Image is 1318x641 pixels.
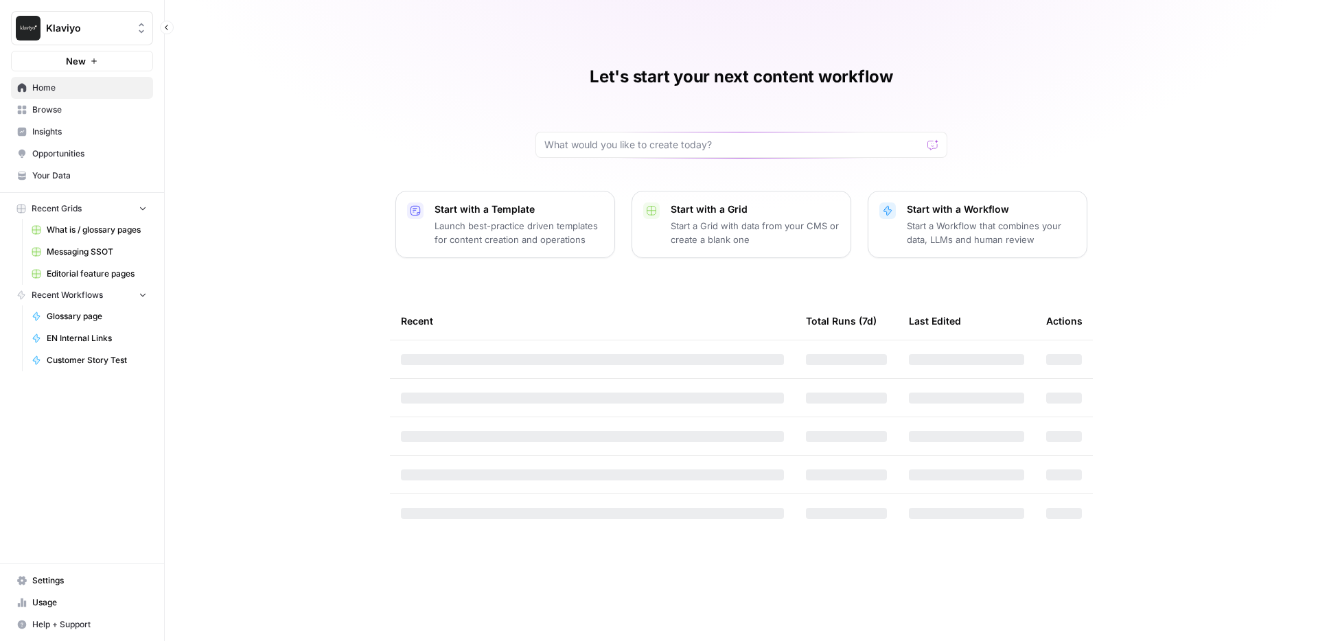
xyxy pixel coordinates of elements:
a: Editorial feature pages [25,263,153,285]
a: Settings [11,570,153,592]
a: Customer Story Test [25,349,153,371]
button: Start with a WorkflowStart a Workflow that combines your data, LLMs and human review [868,191,1087,258]
span: Your Data [32,170,147,182]
a: Insights [11,121,153,143]
span: Opportunities [32,148,147,160]
button: Recent Grids [11,198,153,219]
a: Browse [11,99,153,121]
div: Last Edited [909,302,961,340]
span: Settings [32,574,147,587]
a: Glossary page [25,305,153,327]
button: Workspace: Klaviyo [11,11,153,45]
p: Start a Grid with data from your CMS or create a blank one [671,219,840,246]
span: Browse [32,104,147,116]
span: Editorial feature pages [47,268,147,280]
button: Start with a GridStart a Grid with data from your CMS or create a blank one [632,191,851,258]
span: Klaviyo [46,21,129,35]
a: Opportunities [11,143,153,165]
button: Start with a TemplateLaunch best-practice driven templates for content creation and operations [395,191,615,258]
button: Recent Workflows [11,285,153,305]
button: Help + Support [11,614,153,636]
span: Messaging SSOT [47,246,147,258]
a: Home [11,77,153,99]
img: Klaviyo Logo [16,16,41,40]
span: EN Internal Links [47,332,147,345]
a: Usage [11,592,153,614]
span: Home [32,82,147,94]
p: Start a Workflow that combines your data, LLMs and human review [907,219,1076,246]
span: Usage [32,596,147,609]
button: New [11,51,153,71]
p: Launch best-practice driven templates for content creation and operations [435,219,603,246]
span: Help + Support [32,618,147,631]
span: Recent Grids [32,202,82,215]
a: What is / glossary pages [25,219,153,241]
p: Start with a Workflow [907,202,1076,216]
p: Start with a Grid [671,202,840,216]
a: Messaging SSOT [25,241,153,263]
a: Your Data [11,165,153,187]
div: Actions [1046,302,1083,340]
span: New [66,54,86,68]
div: Total Runs (7d) [806,302,877,340]
span: Glossary page [47,310,147,323]
p: Start with a Template [435,202,603,216]
input: What would you like to create today? [544,138,922,152]
span: Recent Workflows [32,289,103,301]
span: What is / glossary pages [47,224,147,236]
span: Customer Story Test [47,354,147,366]
div: Recent [401,302,784,340]
a: EN Internal Links [25,327,153,349]
span: Insights [32,126,147,138]
h1: Let's start your next content workflow [590,66,893,88]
